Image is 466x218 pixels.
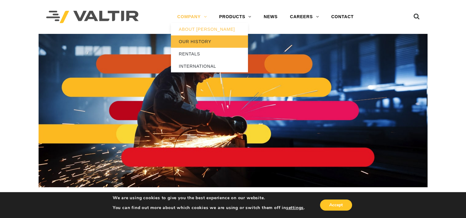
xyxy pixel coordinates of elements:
p: You can find out more about which cookies we are using or switch them off in . [113,205,305,211]
a: NEWS [257,11,284,23]
a: COMPANY [171,11,213,23]
button: settings [286,205,304,211]
a: CAREERS [284,11,325,23]
p: We are using cookies to give you the best experience on our website. [113,195,305,201]
a: CONTACT [325,11,360,23]
a: OUR HISTORY [171,35,248,48]
a: INTERNATIONAL [171,60,248,72]
a: RENTALS [171,48,248,60]
a: PRODUCTS [213,11,257,23]
img: Valtir [46,11,139,23]
button: Accept [320,200,352,211]
a: ABOUT [PERSON_NAME] [171,23,248,35]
